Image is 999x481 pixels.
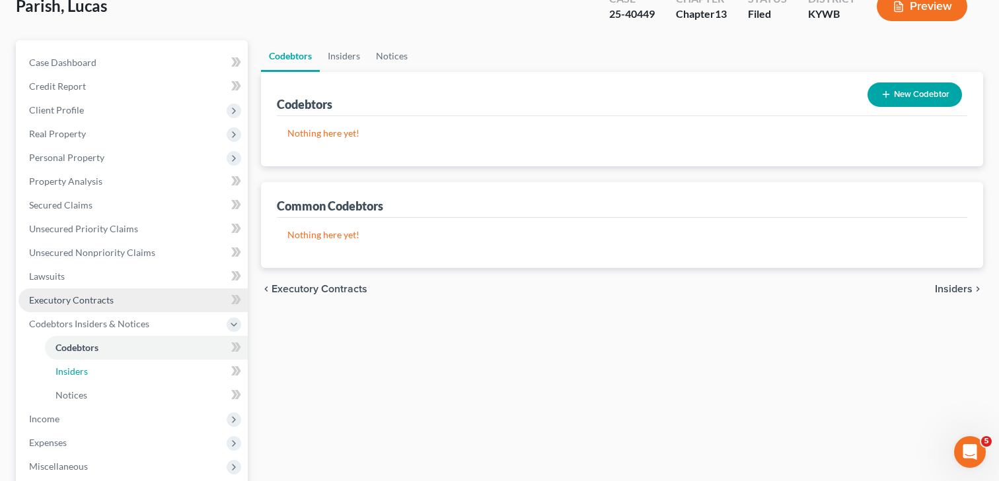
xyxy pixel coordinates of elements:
a: Unsecured Nonpriority Claims [18,241,248,265]
span: Codebtors Insiders & Notices [29,318,149,329]
span: Executory Contracts [29,294,114,305]
a: Executory Contracts [18,288,248,312]
span: Notices [55,389,87,401]
span: Personal Property [29,152,104,163]
div: Codebtors [277,96,332,112]
i: chevron_right [973,284,983,294]
a: Property Analysis [18,170,248,193]
a: Insiders [320,40,368,72]
button: New Codebtor [868,82,962,107]
div: Filed [748,7,787,22]
a: Secured Claims [18,193,248,217]
a: Codebtors [45,336,248,360]
a: Lawsuits [18,265,248,288]
span: Secured Claims [29,199,92,210]
p: Nothing here yet! [287,228,957,241]
a: Unsecured Priority Claims [18,217,248,241]
span: Expenses [29,437,67,448]
button: chevron_left Executory Contracts [261,284,367,294]
span: Unsecured Nonpriority Claims [29,247,155,258]
a: Credit Report [18,75,248,98]
a: Notices [45,383,248,407]
div: 25-40449 [609,7,655,22]
p: Nothing here yet! [287,127,957,140]
a: Notices [368,40,416,72]
span: Real Property [29,128,86,139]
span: Insiders [55,366,88,377]
span: Income [29,413,59,424]
span: Executory Contracts [272,284,367,294]
i: chevron_left [261,284,272,294]
span: Credit Report [29,80,86,92]
div: Chapter [676,7,727,22]
a: Case Dashboard [18,51,248,75]
iframe: Intercom live chat [954,436,986,468]
div: KYWB [808,7,856,22]
span: 13 [715,7,727,20]
a: Codebtors [261,40,320,72]
span: Unsecured Priority Claims [29,223,138,234]
span: Miscellaneous [29,461,88,472]
span: Codebtors [55,342,98,353]
span: Client Profile [29,104,84,115]
button: Insiders chevron_right [935,284,983,294]
span: 5 [981,436,992,447]
span: Insiders [935,284,973,294]
div: Common Codebtors [277,198,383,214]
span: Property Analysis [29,176,102,187]
span: Case Dashboard [29,57,96,68]
a: Insiders [45,360,248,383]
span: Lawsuits [29,271,65,282]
